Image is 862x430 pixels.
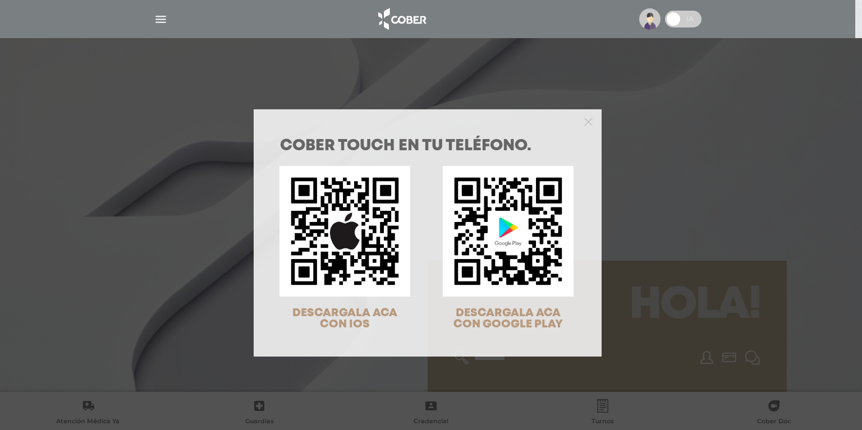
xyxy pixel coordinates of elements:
[280,138,575,154] h1: COBER TOUCH en tu teléfono.
[443,166,574,297] img: qr-code
[279,166,410,297] img: qr-code
[453,308,563,330] span: DESCARGALA ACA CON GOOGLE PLAY
[584,116,593,126] button: Close
[292,308,397,330] span: DESCARGALA ACA CON IOS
